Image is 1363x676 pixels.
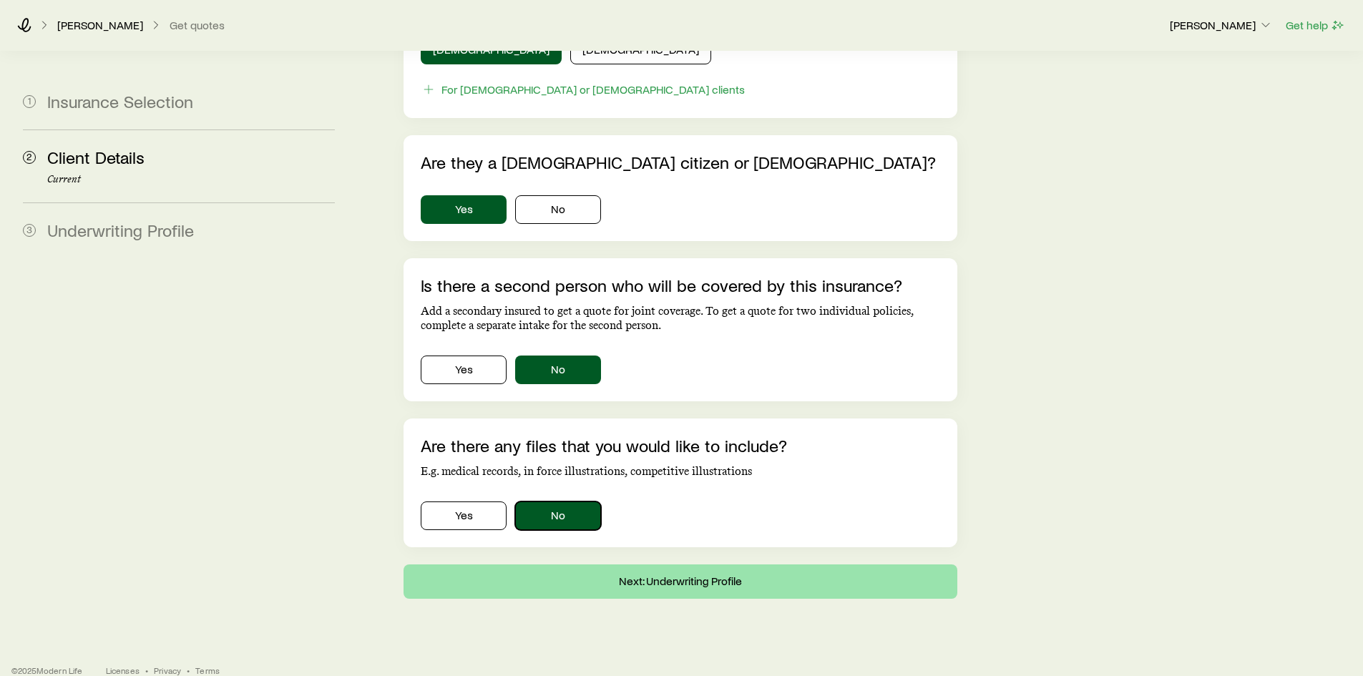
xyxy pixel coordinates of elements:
[441,82,745,97] div: For [DEMOGRAPHIC_DATA] or [DEMOGRAPHIC_DATA] clients
[154,665,181,676] a: Privacy
[23,224,36,237] span: 3
[421,304,939,333] p: Add a secondary insured to get a quote for joint coverage. To get a quote for two individual poli...
[421,152,939,172] p: Are they a [DEMOGRAPHIC_DATA] citizen or [DEMOGRAPHIC_DATA]?
[421,356,507,384] button: Yes
[187,665,190,676] span: •
[515,356,601,384] button: No
[47,147,145,167] span: Client Details
[47,174,335,185] p: Current
[169,19,225,32] button: Get quotes
[421,195,507,224] button: Yes
[421,275,939,295] p: Is there a second person who will be covered by this insurance?
[421,464,939,479] p: E.g. medical records, in force illustrations, competitive illustrations
[23,151,36,164] span: 2
[47,220,194,240] span: Underwriting Profile
[1169,17,1274,34] button: [PERSON_NAME]
[421,82,746,98] button: For [DEMOGRAPHIC_DATA] or [DEMOGRAPHIC_DATA] clients
[421,501,507,530] button: Yes
[404,564,957,599] button: Next: Underwriting Profile
[1170,18,1273,32] p: [PERSON_NAME]
[57,18,143,32] p: [PERSON_NAME]
[106,665,140,676] a: Licenses
[515,501,601,530] button: No
[421,436,939,456] p: Are there any files that you would like to include?
[11,665,83,676] p: © 2025 Modern Life
[23,95,36,108] span: 1
[47,91,193,112] span: Insurance Selection
[195,665,220,676] a: Terms
[1285,17,1346,34] button: Get help
[145,665,148,676] span: •
[515,195,601,224] button: No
